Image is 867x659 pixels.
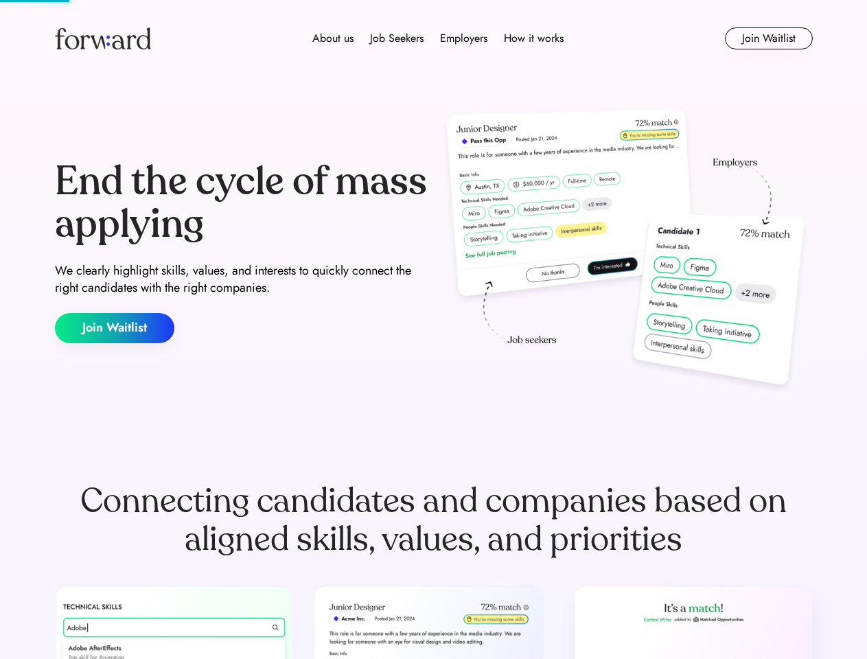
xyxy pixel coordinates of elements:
img: Forward logo [55,27,151,49]
div: How it works [504,30,564,47]
div: End the cycle of mass applying [55,161,428,245]
button: Join Waitlist [725,27,813,49]
div: Employers [440,30,487,47]
div: Job Seekers [370,30,424,47]
div: We clearly highlight skills, values, and interests to quickly connect the right candidates with t... [55,262,428,297]
button: Join Waitlist [55,313,174,343]
div: Connecting candidates and companies based on aligned skills, values, and priorities [55,482,813,559]
div: About us [312,30,354,47]
img: hero-image.png [439,104,813,400]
